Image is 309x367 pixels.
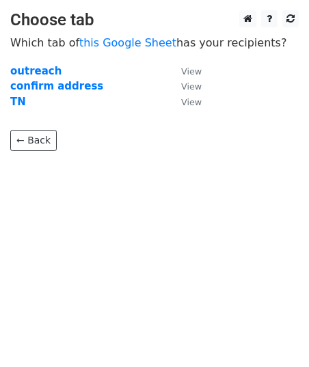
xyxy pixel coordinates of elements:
h3: Choose tab [10,10,299,30]
a: outreach [10,65,62,77]
a: TN [10,96,26,108]
p: Which tab of has your recipients? [10,36,299,50]
a: View [167,65,202,77]
a: this Google Sheet [79,36,176,49]
a: View [167,80,202,92]
a: confirm address [10,80,103,92]
small: View [181,97,202,107]
small: View [181,66,202,77]
a: ← Back [10,130,57,151]
a: View [167,96,202,108]
small: View [181,81,202,92]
